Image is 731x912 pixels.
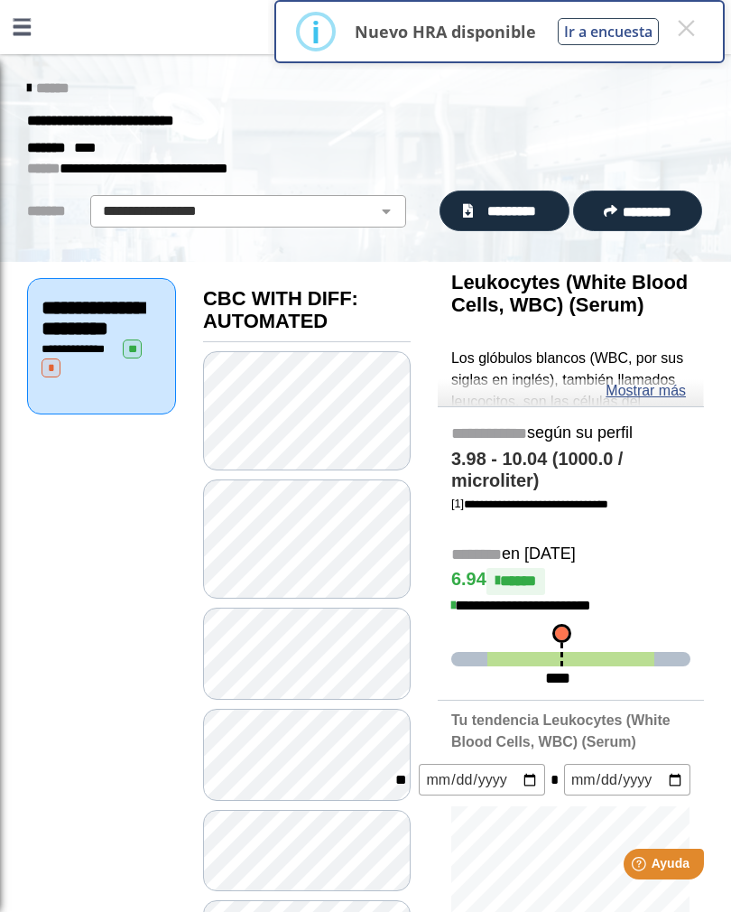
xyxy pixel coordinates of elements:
a: [1] [451,497,608,510]
b: CBC WITH DIFF: AUTOMATED [203,287,358,332]
button: Close this dialog [670,12,702,44]
iframe: Help widget launcher [570,842,711,892]
h5: según su perfil [451,423,690,444]
button: Ir a encuesta [558,18,659,45]
h4: 3.98 - 10.04 (1000.0 / microliter) [451,449,690,492]
h5: en [DATE] [451,544,690,565]
p: Nuevo HRA disponible [355,21,536,42]
div: i [311,15,320,48]
b: Tu tendencia Leukocytes (White Blood Cells, WBC) (Serum) [451,712,671,749]
input: mm/dd/yyyy [419,764,545,796]
input: mm/dd/yyyy [564,764,690,796]
a: Mostrar más [606,380,686,402]
h4: 6.94 [451,568,690,595]
b: Leukocytes (White Blood Cells, WBC) (Serum) [451,271,688,316]
p: Los glóbulos blancos (WBC, por sus siglas en inglés), también llamados leucocitos, son las célula... [451,348,690,909]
